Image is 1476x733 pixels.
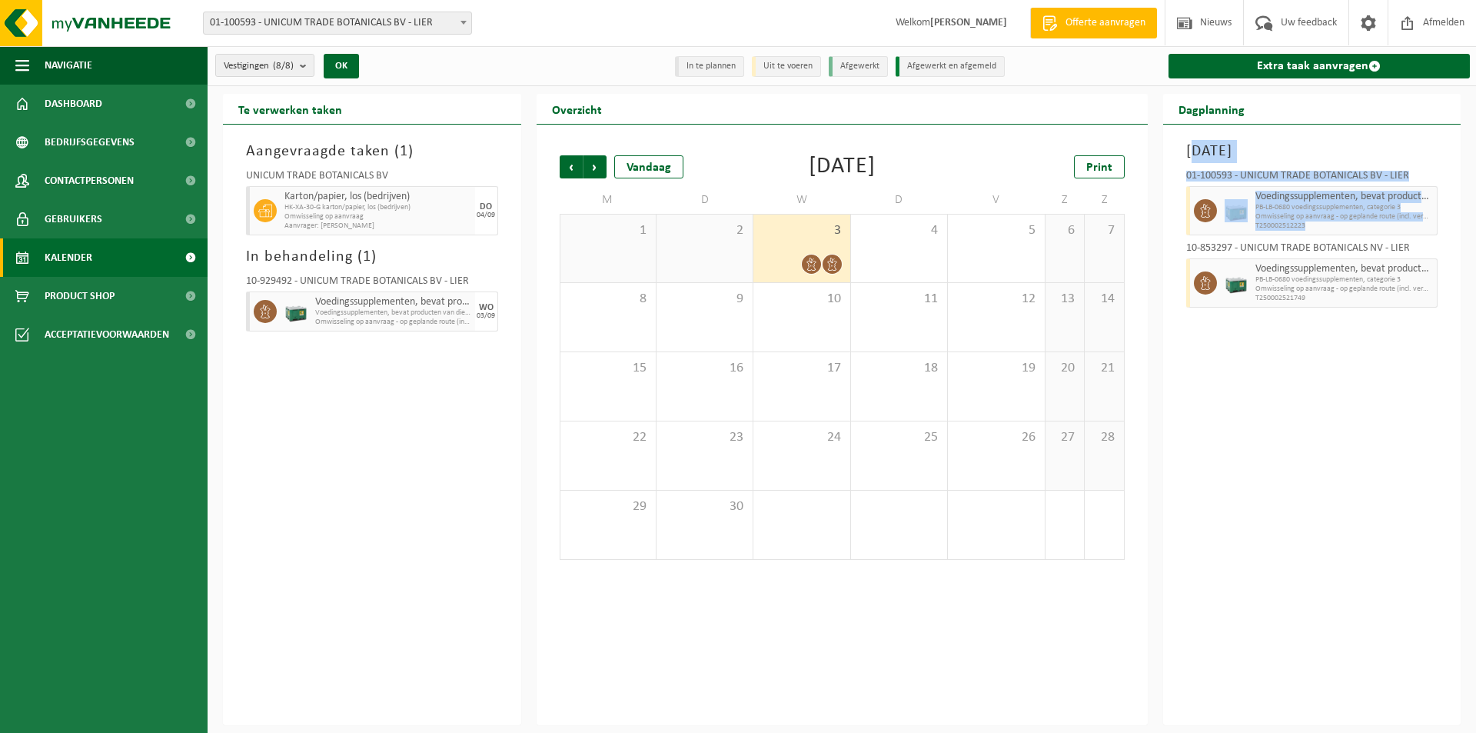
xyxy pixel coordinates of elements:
[1092,429,1115,446] span: 28
[284,212,471,222] span: Omwisseling op aanvraag
[1053,222,1076,239] span: 6
[246,276,498,292] div: 10-929492 - UNICUM TRADE BOTANICALS BV - LIER
[1186,243,1438,258] div: 10-853297 - UNICUM TRADE BOTANICALS NV - LIER
[1186,171,1438,186] div: 01-100593 - UNICUM TRADE BOTANICALS BV - LIER
[203,12,472,35] span: 01-100593 - UNICUM TRADE BOTANICALS BV - LIER
[948,186,1045,214] td: V
[1168,54,1471,78] a: Extra taak aanvragen
[537,94,617,124] h2: Overzicht
[956,360,1036,377] span: 19
[45,123,135,162] span: Bedrijfsgegevens
[1255,191,1434,203] span: Voedingssupplementen, bevat producten van dierlijke oorsprong, categorie 3
[284,191,471,203] span: Karton/papier, los (bedrijven)
[859,222,939,239] span: 4
[1074,155,1125,178] a: Print
[753,186,850,214] td: W
[1045,186,1085,214] td: Z
[1085,186,1124,214] td: Z
[859,291,939,308] span: 11
[363,249,371,265] span: 1
[859,429,939,446] span: 25
[851,186,948,214] td: D
[1255,263,1434,275] span: Voedingssupplementen, bevat producten van dierlijke oorsprong, categorie 3
[664,291,745,308] span: 9
[1053,360,1076,377] span: 20
[45,277,115,315] span: Product Shop
[477,312,495,320] div: 03/09
[315,296,471,308] span: Voedingssupplementen, bevat producten van dierlijke oorsprong, categorie 3
[1255,203,1434,212] span: PB-LB-0680 voedingssupplementen, categorie 3
[1062,15,1149,31] span: Offerte aanvragen
[479,303,494,312] div: WO
[284,300,307,323] img: PB-LB-0680-HPE-GN-01
[761,222,842,239] span: 3
[224,55,294,78] span: Vestigingen
[1092,360,1115,377] span: 21
[45,162,134,200] span: Contactpersonen
[1086,162,1112,174] span: Print
[1255,222,1434,231] span: T250002512223
[568,429,648,446] span: 22
[664,498,745,515] span: 30
[614,155,683,178] div: Vandaag
[400,144,408,159] span: 1
[315,318,471,327] span: Omwisseling op aanvraag - op geplande route (incl. verwerking)
[956,429,1036,446] span: 26
[246,171,498,186] div: UNICUM TRADE BOTANICALS BV
[956,291,1036,308] span: 12
[1030,8,1157,38] a: Offerte aanvragen
[657,186,753,214] td: D
[761,360,842,377] span: 17
[1163,94,1260,124] h2: Dagplanning
[223,94,357,124] h2: Te verwerken taken
[1092,291,1115,308] span: 14
[45,238,92,277] span: Kalender
[284,222,471,231] span: Aanvrager: [PERSON_NAME]
[568,360,648,377] span: 15
[204,12,471,34] span: 01-100593 - UNICUM TRADE BOTANICALS BV - LIER
[45,46,92,85] span: Navigatie
[1225,199,1248,222] img: PB-LB-0680-HPE-GN-01
[246,140,498,163] h3: Aangevraagde taken ( )
[1053,291,1076,308] span: 13
[568,498,648,515] span: 29
[896,56,1005,77] li: Afgewerkt en afgemeld
[761,291,842,308] span: 10
[809,155,876,178] div: [DATE]
[1255,212,1434,222] span: Omwisseling op aanvraag - op geplande route (incl. verwerking)
[1186,140,1438,163] h3: [DATE]
[752,56,821,77] li: Uit te voeren
[246,245,498,268] h3: In behandeling ( )
[1092,222,1115,239] span: 7
[315,308,471,318] span: Voedingssupplementen, bevat producten van dierlijke oorspron
[583,155,607,178] span: Volgende
[45,200,102,238] span: Gebruikers
[560,155,583,178] span: Vorige
[664,222,745,239] span: 2
[1255,275,1434,285] span: PB-LB-0680 voedingssupplementen, categorie 3
[477,212,495,219] div: 04/09
[1255,294,1434,303] span: T250002521749
[930,17,1007,28] strong: [PERSON_NAME]
[829,56,888,77] li: Afgewerkt
[45,85,102,123] span: Dashboard
[45,315,169,354] span: Acceptatievoorwaarden
[560,186,657,214] td: M
[480,202,492,212] div: DO
[956,222,1036,239] span: 5
[761,429,842,446] span: 24
[215,54,314,77] button: Vestigingen(8/8)
[273,61,294,71] count: (8/8)
[859,360,939,377] span: 18
[675,56,744,77] li: In te plannen
[1255,285,1434,294] span: Omwisseling op aanvraag - op geplande route (incl. verwerking)
[664,360,745,377] span: 16
[664,429,745,446] span: 23
[284,203,471,212] span: HK-XA-30-G karton/papier, los (bedrijven)
[1053,429,1076,446] span: 27
[568,222,648,239] span: 1
[1225,272,1248,295] img: PB-LB-0680-HPE-GN-01
[324,54,359,78] button: OK
[568,291,648,308] span: 8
